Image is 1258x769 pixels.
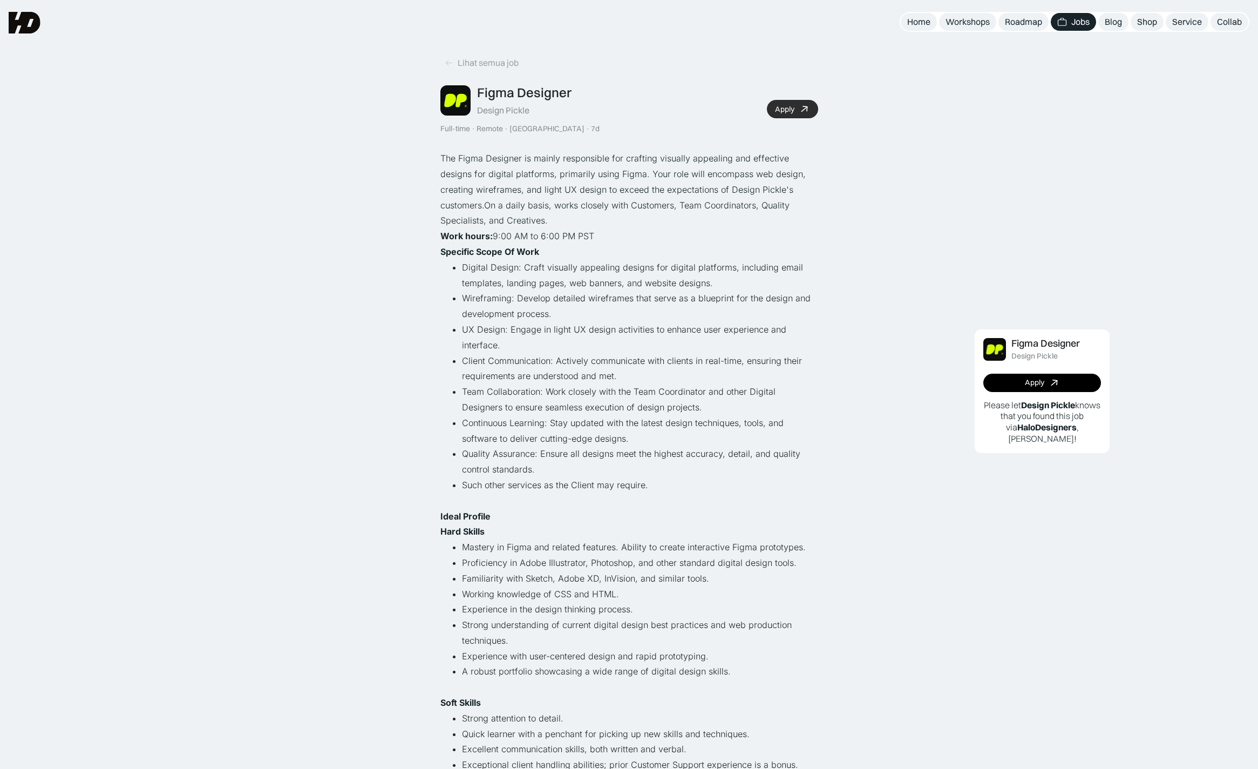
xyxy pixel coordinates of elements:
[440,85,471,116] img: Job Image
[462,353,818,384] li: Client Communication: Actively communicate with clients in real-time, ensuring their requirements...
[462,384,818,415] li: Team Collaboration: Work closely with the Team Coordinator and other Digital Designers to ensure ...
[983,338,1006,361] img: Job Image
[462,571,818,586] li: Familiarity with Sketch, Adobe XD, InVision, and similar tools.
[440,244,818,260] p: ‍
[440,697,481,708] strong: Soft Skills
[1011,338,1080,349] div: Figma Designer
[1137,16,1157,28] div: Shop
[1105,16,1122,28] div: Blog
[775,105,794,114] div: Apply
[939,13,996,31] a: Workshops
[458,57,519,69] div: Lihat semua job
[462,649,818,664] li: Experience with user-centered design and rapid prototyping.
[1011,352,1058,361] div: Design Pickle
[1211,13,1248,31] a: Collab
[462,586,818,602] li: Working knowledge of CSS and HTML.
[440,228,818,244] p: ‍ 9:00 AM to 6:00 PM PST
[1172,16,1202,28] div: Service
[1131,13,1164,31] a: Shop
[462,711,818,726] li: Strong attention to detail.
[462,555,818,571] li: Proficiency in Adobe Illustrator, Photoshop, and other standard digital design tools.
[983,374,1101,392] a: Apply
[462,477,818,509] li: Such other services as the Client may require.
[440,124,470,133] div: Full-time
[462,602,818,617] li: Experience in the design thinking process.
[462,291,818,322] li: Wireframing: Develop detailed wireframes that serve as a blueprint for the design and development...
[462,726,818,742] li: Quick learner with a penchant for picking up new skills and techniques.
[462,260,818,291] li: Digital Design: Craft visually appealing designs for digital platforms, including email templates...
[440,511,491,537] strong: Ideal Profile Hard Skills
[462,741,818,757] li: Excellent communication skills, both written and verbal.
[767,100,818,118] a: Apply
[509,124,584,133] div: [GEOGRAPHIC_DATA]
[1025,378,1044,387] div: Apply
[504,124,508,133] div: ·
[1098,13,1128,31] a: Blog
[471,124,475,133] div: ·
[586,124,590,133] div: ·
[440,54,523,72] a: Lihat semua job
[1017,422,1077,433] b: HaloDesigners
[477,124,503,133] div: Remote
[462,446,818,477] li: Quality Assurance: Ensure all designs meet the highest accuracy, detail, and quality control stan...
[1071,16,1090,28] div: Jobs
[1217,16,1242,28] div: Collab
[462,415,818,447] li: Continuous Learning: Stay updated with the latest design techniques, tools, and software to deliv...
[462,539,818,555] li: Mastery in Figma and related features. Ability to create interactive Figma prototypes.
[477,85,572,100] div: Figma Designer
[1005,16,1042,28] div: Roadmap
[983,400,1101,444] p: Please let knows that you found this job via , [PERSON_NAME]!
[998,13,1049,31] a: Roadmap
[901,13,937,31] a: Home
[440,231,493,241] strong: Work hours:
[477,105,529,116] div: Design Pickle
[1166,13,1208,31] a: Service
[440,246,539,257] strong: Specific Scope Of Work
[1051,13,1096,31] a: Jobs
[462,322,818,353] li: UX Design: Engage in light UX design activities to enhance user experience and interface.
[462,617,818,649] li: Strong understanding of current digital design best practices and web production techniques.
[1021,400,1075,410] b: Design Pickle
[591,124,600,133] div: 7d
[907,16,930,28] div: Home
[946,16,990,28] div: Workshops
[462,664,818,695] li: A robust portfolio showcasing a wide range of digital design skills.
[440,151,818,228] p: The Figma Designer is mainly responsible for crafting visually appealing and effective designs fo...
